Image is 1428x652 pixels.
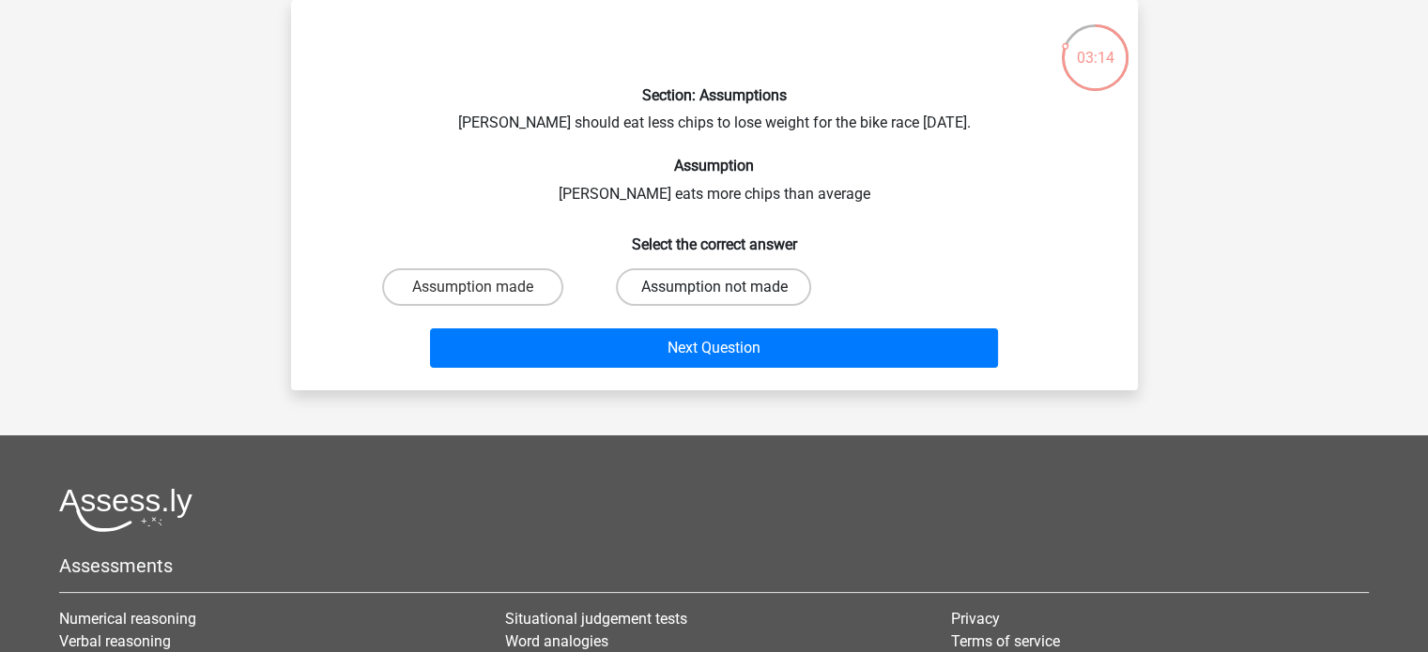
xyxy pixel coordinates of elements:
h6: Assumption [321,157,1108,174]
h5: Assessments [59,554,1369,577]
a: Privacy [951,610,1000,628]
div: [PERSON_NAME] should eat less chips to lose weight for the bike race [DATE]. [PERSON_NAME] eats m... [299,15,1130,375]
label: Assumption not made [616,268,811,306]
a: Word analogies [505,632,608,650]
label: Assumption made [382,268,563,306]
img: Assessly logo [59,488,192,532]
h6: Select the correct answer [321,220,1108,253]
h6: Section: Assumptions [321,86,1108,104]
div: 03:14 [1060,23,1130,69]
a: Terms of service [951,632,1060,650]
button: Next Question [430,328,998,368]
a: Verbal reasoning [59,632,171,650]
a: Numerical reasoning [59,610,196,628]
a: Situational judgement tests [505,610,687,628]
